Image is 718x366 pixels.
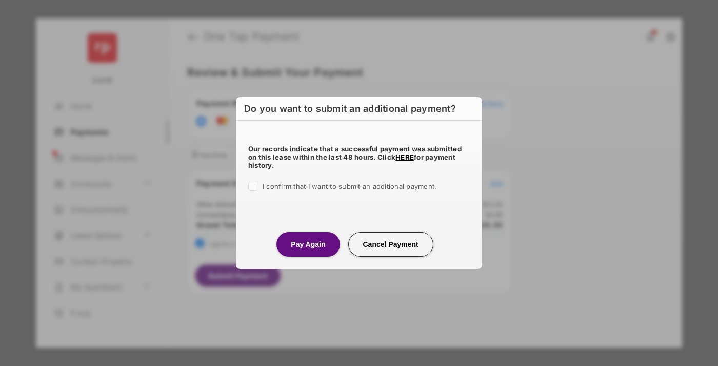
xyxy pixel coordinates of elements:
a: HERE [395,153,414,161]
span: I confirm that I want to submit an additional payment. [263,182,436,190]
button: Cancel Payment [348,232,433,257]
button: Pay Again [276,232,340,257]
h2: Do you want to submit an additional payment? [236,97,482,121]
h5: Our records indicate that a successful payment was submitted on this lease within the last 48 hou... [248,145,470,169]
